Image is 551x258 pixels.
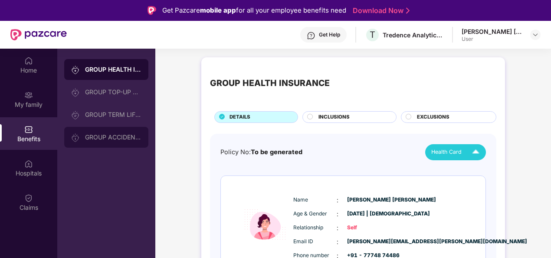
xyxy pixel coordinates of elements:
img: svg+xml;base64,PHN2ZyB3aWR0aD0iMjAiIGhlaWdodD0iMjAiIHZpZXdCb3g9IjAgMCAyMCAyMCIgZmlsbD0ibm9uZSIgeG... [71,133,80,142]
img: svg+xml;base64,PHN2ZyBpZD0iQmVuZWZpdHMiIHhtbG5zPSJodHRwOi8vd3d3LnczLm9yZy8yMDAwL3N2ZyIgd2lkdGg9Ij... [24,125,33,134]
div: GROUP HEALTH INSURANCE [210,76,330,90]
img: Stroke [406,6,410,15]
img: svg+xml;base64,PHN2ZyB3aWR0aD0iMjAiIGhlaWdodD0iMjAiIHZpZXdCb3g9IjAgMCAyMCAyMCIgZmlsbD0ibm9uZSIgeG... [24,91,33,99]
div: GROUP HEALTH INSURANCE [85,65,141,74]
span: Self [347,224,390,232]
div: GROUP TERM LIFE INSURANCE [85,111,141,118]
span: : [337,237,338,247]
span: : [337,195,338,205]
img: Logo [148,6,156,15]
img: svg+xml;base64,PHN2ZyB3aWR0aD0iMjAiIGhlaWdodD0iMjAiIHZpZXdCb3g9IjAgMCAyMCAyMCIgZmlsbD0ibm9uZSIgeG... [71,88,80,97]
img: Icuh8uwCUCF+XjCZyLQsAKiDCM9HiE6CMYmKQaPGkZKaA32CAAACiQcFBJY0IsAAAAASUVORK5CYII= [468,145,483,160]
img: svg+xml;base64,PHN2ZyB3aWR0aD0iMjAiIGhlaWdodD0iMjAiIHZpZXdCb3g9IjAgMCAyMCAyMCIgZmlsbD0ibm9uZSIgeG... [71,111,80,119]
span: Name [293,196,337,204]
span: Relationship [293,224,337,232]
span: INCLUSIONS [318,113,350,121]
img: svg+xml;base64,PHN2ZyB3aWR0aD0iMjAiIGhlaWdodD0iMjAiIHZpZXdCb3g9IjAgMCAyMCAyMCIgZmlsbD0ibm9uZSIgeG... [71,66,80,74]
span: [PERSON_NAME][EMAIL_ADDRESS][PERSON_NAME][DOMAIN_NAME] [347,238,390,246]
div: Get Help [319,31,340,38]
span: Age & Gender [293,210,337,218]
strong: mobile app [200,6,236,14]
div: GROUP TOP-UP POLICY [85,89,141,96]
img: New Pazcare Logo [10,29,67,40]
span: : [337,223,338,233]
div: GROUP ACCIDENTAL INSURANCE [85,134,141,141]
span: EXCLUSIONS [417,113,449,121]
span: Health Card [431,148,462,156]
span: [DATE] | [DEMOGRAPHIC_DATA] [347,210,390,218]
div: [PERSON_NAME] [PERSON_NAME] [462,27,522,36]
span: Email ID [293,238,337,246]
button: Health Card [425,144,486,160]
span: DETAILS [230,113,250,121]
img: svg+xml;base64,PHN2ZyBpZD0iRHJvcGRvd24tMzJ4MzIiIHhtbG5zPSJodHRwOi8vd3d3LnczLm9yZy8yMDAwL3N2ZyIgd2... [532,31,539,38]
div: Policy No: [220,147,302,157]
img: svg+xml;base64,PHN2ZyBpZD0iSG9zcGl0YWxzIiB4bWxucz0iaHR0cDovL3d3dy53My5vcmcvMjAwMC9zdmciIHdpZHRoPS... [24,159,33,168]
span: To be generated [251,148,302,155]
span: : [337,209,338,219]
span: [PERSON_NAME] [PERSON_NAME] [347,196,390,204]
div: Get Pazcare for all your employee benefits need [162,5,346,16]
img: svg+xml;base64,PHN2ZyBpZD0iSG9tZSIgeG1sbnM9Imh0dHA6Ly93d3cudzMub3JnLzIwMDAvc3ZnIiB3aWR0aD0iMjAiIG... [24,56,33,65]
div: Tredence Analytics Solutions Private Limited [383,31,443,39]
a: Download Now [353,6,407,15]
img: svg+xml;base64,PHN2ZyBpZD0iSGVscC0zMngzMiIgeG1sbnM9Imh0dHA6Ly93d3cudzMub3JnLzIwMDAvc3ZnIiB3aWR0aD... [307,31,315,40]
span: T [370,30,375,40]
img: svg+xml;base64,PHN2ZyBpZD0iQ2xhaW0iIHhtbG5zPSJodHRwOi8vd3d3LnczLm9yZy8yMDAwL3N2ZyIgd2lkdGg9IjIwIi... [24,194,33,202]
div: User [462,36,522,43]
